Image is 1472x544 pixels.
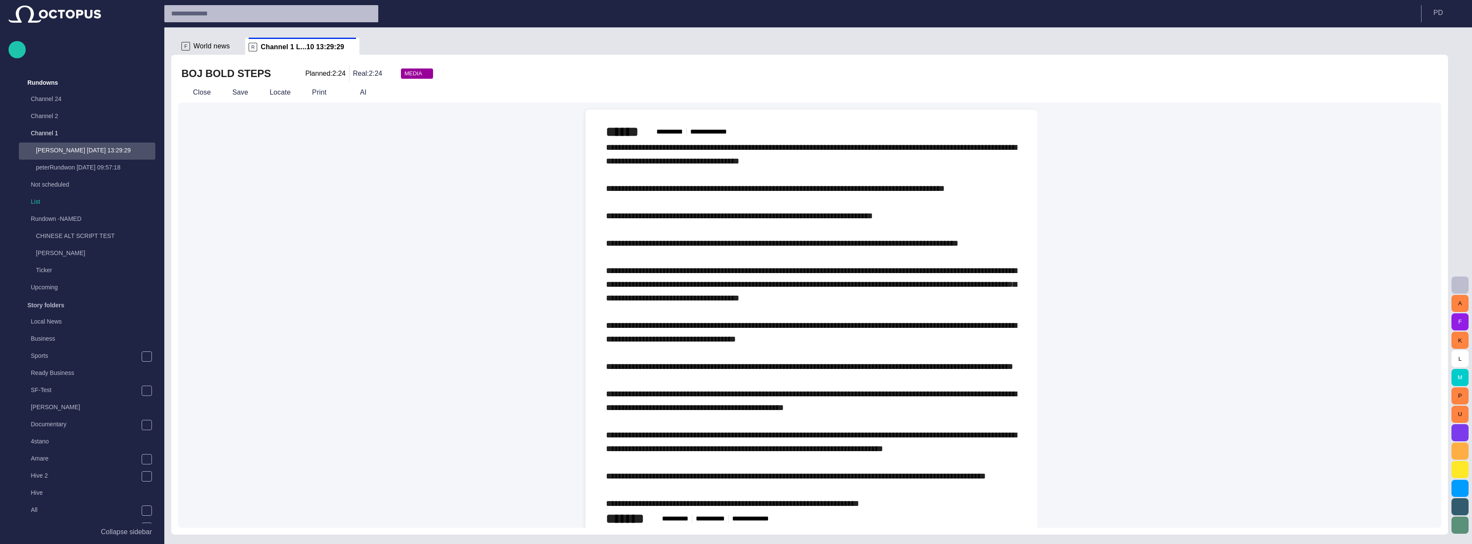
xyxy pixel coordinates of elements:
p: Sports [31,351,141,360]
p: Real: 2:24 [353,68,383,79]
p: List [31,197,155,206]
button: MEDIA [401,66,433,81]
p: Hive 2 [31,471,141,480]
div: CHINESE ALT SCRIPT TEST [19,228,155,245]
div: Story molder [14,519,155,536]
p: Ticker [36,266,155,274]
p: Local News [31,317,155,326]
div: Local News [14,314,155,331]
div: FWorld news [178,38,245,55]
button: P [1451,387,1469,404]
p: Ready Business [31,369,155,377]
p: Hive [31,488,155,497]
div: Hive [14,485,155,502]
div: Ticker [19,262,155,279]
p: SF-Test [31,386,141,394]
p: Planned: 2:24 [305,68,345,79]
div: [PERSON_NAME] [19,245,155,262]
div: List [14,194,155,211]
p: Channel 2 [31,112,138,120]
div: All [14,502,155,519]
div: SF-Test [14,382,155,399]
button: Print [297,85,341,100]
p: Story molder [31,523,141,531]
div: Amare [14,451,155,468]
span: MEDIA [404,69,423,78]
button: M [1451,369,1469,386]
div: Business [14,331,155,348]
div: peterRundwon [DATE] 09:57:18 [19,160,155,177]
button: U [1451,406,1469,423]
p: R [249,43,257,51]
p: Rundown -NAMED [31,214,138,223]
p: P D [1433,8,1443,18]
p: Channel 1 [31,129,138,137]
button: Collapse sidebar [9,523,155,541]
p: Not scheduled [31,180,138,189]
p: Business [31,334,155,343]
button: AI [345,85,370,100]
p: Amare [31,454,141,463]
div: Documentary [14,416,155,434]
p: Upcoming [31,283,138,291]
button: A [1451,295,1469,312]
button: Locate [255,85,294,100]
p: peterRundwon [DATE] 09:57:18 [36,163,155,172]
p: Channel 24 [31,95,138,103]
div: Ready Business [14,365,155,382]
span: Channel 1 L...10 13:29:29 [261,43,344,51]
div: Sports [14,348,155,365]
p: Collapse sidebar [101,527,152,537]
p: [PERSON_NAME] [DATE] 13:29:29 [36,146,155,155]
button: F [1451,313,1469,330]
p: 4stano [31,437,155,446]
p: Documentary [31,420,141,428]
img: Octopus News Room [9,6,101,23]
div: 4stano [14,434,155,451]
p: [PERSON_NAME] [31,403,155,411]
button: PD [1427,5,1467,21]
div: Hive 2 [14,468,155,485]
div: [PERSON_NAME] [DATE] 13:29:29 [19,143,155,160]
h2: BOJ BOLD STEPS [181,67,271,80]
button: Save [217,85,251,100]
p: F [181,42,190,51]
button: K [1451,332,1469,349]
p: All [31,505,141,514]
p: Rundowns [27,78,58,87]
div: RChannel 1 L...10 13:29:29 [245,38,359,55]
p: CHINESE ALT SCRIPT TEST [36,232,155,240]
button: Close [178,85,214,100]
div: [PERSON_NAME] [14,399,155,416]
button: L [1451,350,1469,367]
p: Story folders [27,301,64,309]
ul: main menu [9,74,155,523]
span: World news [193,42,230,51]
p: [PERSON_NAME] [36,249,155,257]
